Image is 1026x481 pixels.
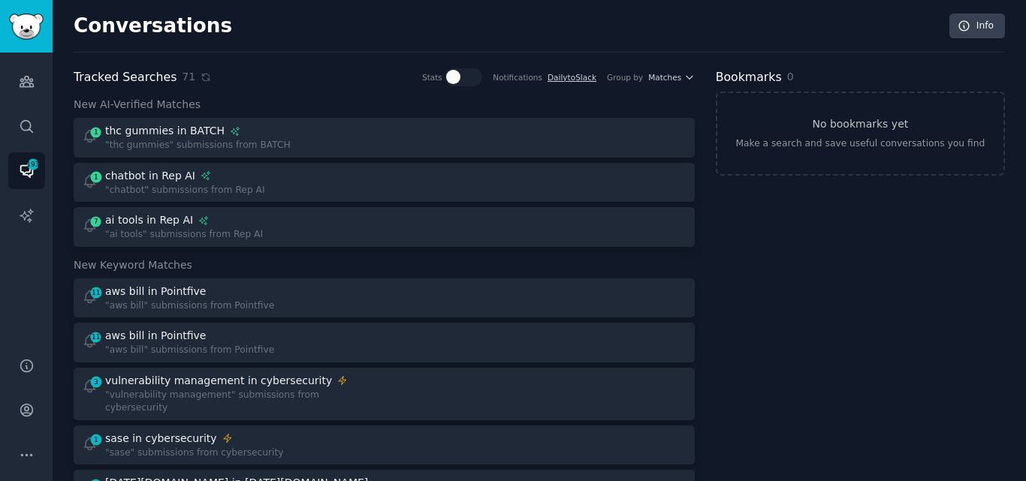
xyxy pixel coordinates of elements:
[26,159,40,170] span: 193
[493,72,542,83] div: Notifications
[648,72,694,83] button: Matches
[74,425,695,465] a: 1sase in cybersecurity"sase" submissions from cybersecurity
[74,323,695,362] a: 11aws bill in Pointfive"aws bill" submissions from Pointfive
[105,228,263,242] div: "ai tools" submissions from Rep AI
[105,284,206,299] div: aws bill in Pointfive
[949,14,1005,39] a: Info
[89,127,103,137] span: 1
[105,328,206,344] div: aws bill in Pointfive
[89,332,103,342] span: 11
[74,68,177,87] h2: Tracked Searches
[105,212,193,228] div: ai tools in Rep AI
[182,69,195,85] span: 71
[74,14,232,38] h2: Conversations
[716,68,782,87] h2: Bookmarks
[105,344,274,357] div: "aws bill" submissions from Pointfive
[105,446,284,460] div: "sase" submissions from cybersecurity
[607,72,643,83] div: Group by
[812,116,908,132] h3: No bookmarks yet
[74,368,695,420] a: 3vulnerability management in cybersecurity"vulnerability management" submissions from cybersecurity
[89,377,103,387] span: 3
[74,118,695,158] a: 1thc gummies in BATCH"thc gummies" submissions from BATCH
[8,152,45,189] a: 193
[105,299,274,313] div: "aws bill" submissions from Pointfive
[74,97,201,113] span: New AI-Verified Matches
[74,278,695,318] a: 11aws bill in Pointfive"aws bill" submissions from Pointfive
[105,373,332,389] div: vulnerability management in cybersecurity
[105,123,225,139] div: thc gummies in BATCH
[105,168,195,184] div: chatbot in Rep AI
[787,71,794,83] span: 0
[105,184,265,197] div: "chatbot" submissions from Rep AI
[89,287,103,298] span: 11
[89,216,103,227] span: 7
[735,137,985,151] div: Make a search and save useful conversations you find
[105,431,217,446] div: sase in cybersecurity
[105,139,291,152] div: "thc gummies" submissions from BATCH
[74,207,695,247] a: 7ai tools in Rep AI"ai tools" submissions from Rep AI
[89,172,103,182] span: 1
[716,92,1005,176] a: No bookmarks yetMake a search and save useful conversations you find
[105,389,373,415] div: "vulnerability management" submissions from cybersecurity
[74,257,192,273] span: New Keyword Matches
[648,72,681,83] span: Matches
[9,14,44,40] img: GummySearch logo
[422,72,442,83] div: Stats
[89,434,103,445] span: 1
[74,163,695,203] a: 1chatbot in Rep AI"chatbot" submissions from Rep AI
[548,73,596,82] a: DailytoSlack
